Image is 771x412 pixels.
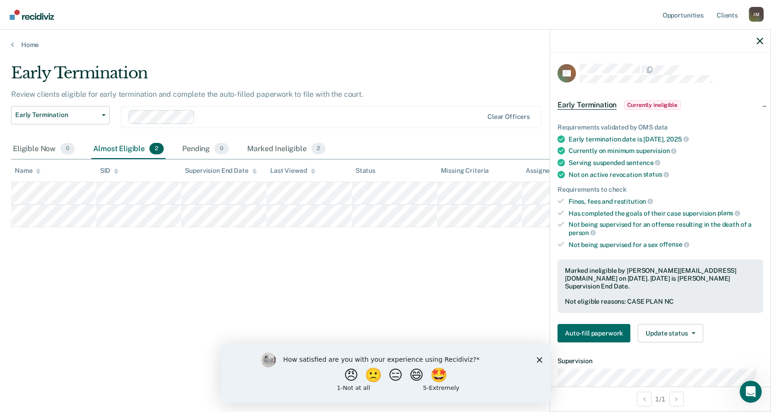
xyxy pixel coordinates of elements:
[11,139,77,159] div: Eligible Now
[569,171,763,179] div: Not on active revocation
[740,381,762,403] iframe: Intercom live chat
[487,113,530,121] div: Clear officers
[11,41,760,49] a: Home
[569,135,763,143] div: Early termination date is [DATE],
[637,392,652,406] button: Previous Opportunity
[643,171,669,178] span: status
[659,241,689,248] span: offense
[245,139,327,159] div: Marked Ineligible
[180,139,231,159] div: Pending
[569,209,763,218] div: Has completed the goals of their case supervision
[749,7,764,22] div: J M
[149,143,164,155] span: 2
[669,392,684,406] button: Next Opportunity
[569,241,763,249] div: Not being supervised for a sex
[569,147,763,155] div: Currently on minimum
[557,324,634,342] a: Navigate to form link
[185,167,256,175] div: Supervision End Date
[557,100,617,110] span: Early Termination
[569,197,763,206] div: Fines, fees and
[624,100,681,110] span: Currently ineligible
[569,159,763,167] div: Serving suspended
[441,167,489,175] div: Missing Criteria
[220,343,551,403] iframe: Survey by Kim from Recidiviz
[270,167,315,175] div: Last Viewed
[565,267,756,290] div: Marked ineligible by [PERSON_NAME][EMAIL_ADDRESS][DOMAIN_NAME] on [DATE]. [DATE] is [PERSON_NAME]...
[569,221,763,236] div: Not being supervised for an offense resulting in the death of a
[638,324,703,342] button: Update status
[550,387,771,411] div: 1 / 1
[569,229,596,236] span: person
[626,159,661,166] span: sentence
[91,139,166,159] div: Almost Eligible
[10,10,54,20] img: Recidiviz
[11,90,363,99] p: Review clients eligible for early termination and complete the auto-filled paperwork to file with...
[666,135,688,143] span: 2025
[15,111,98,119] span: Early Termination
[526,167,569,175] div: Assigned to
[311,143,326,155] span: 2
[565,298,756,306] div: Not eligible reasons: CASE PLAN NC
[614,198,653,205] span: restitution
[636,147,676,154] span: supervision
[11,64,589,90] div: Early Termination
[718,209,740,217] span: plans
[214,143,229,155] span: 0
[557,357,763,365] dt: Supervision
[749,7,764,22] button: Profile dropdown button
[557,324,630,342] button: Auto-fill paperwork
[557,124,763,131] div: Requirements validated by OMS data
[557,186,763,194] div: Requirements to check
[60,143,75,155] span: 0
[100,167,119,175] div: SID
[550,90,771,120] div: Early TerminationCurrently ineligible
[15,167,41,175] div: Name
[356,167,375,175] div: Status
